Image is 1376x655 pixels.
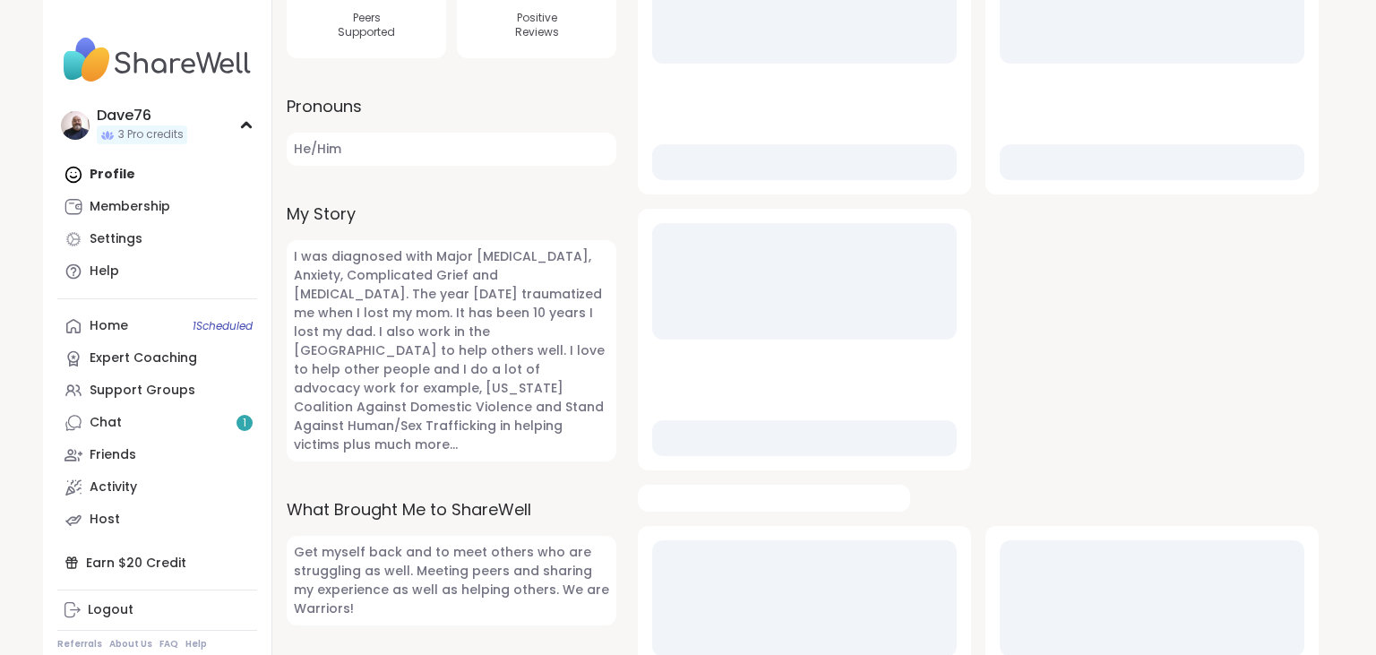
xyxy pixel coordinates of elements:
[90,446,136,464] div: Friends
[193,319,253,333] span: 1 Scheduled
[90,349,197,367] div: Expert Coaching
[57,310,257,342] a: Home1Scheduled
[287,94,616,118] label: Pronouns
[57,223,257,255] a: Settings
[90,230,142,248] div: Settings
[57,342,257,375] a: Expert Coaching
[90,414,122,432] div: Chat
[118,127,184,142] span: 3 Pro credits
[97,106,187,125] div: Dave76
[287,240,616,461] span: I was diagnosed with Major [MEDICAL_DATA], Anxiety, Complicated Grief and [MEDICAL_DATA]. The yea...
[515,11,559,41] span: Positive Reviews
[57,638,102,651] a: Referrals
[90,478,137,496] div: Activity
[57,547,257,579] div: Earn $20 Credit
[90,382,195,400] div: Support Groups
[287,497,616,521] label: What Brought Me to ShareWell
[109,638,152,651] a: About Us
[57,594,257,626] a: Logout
[57,471,257,504] a: Activity
[57,504,257,536] a: Host
[287,133,616,166] span: He/Him
[90,317,128,335] div: Home
[57,407,257,439] a: Chat1
[90,511,120,529] div: Host
[57,439,257,471] a: Friends
[287,202,616,226] label: My Story
[243,416,246,431] span: 1
[57,191,257,223] a: Membership
[88,601,133,619] div: Logout
[338,11,395,41] span: Peers Supported
[287,536,616,625] span: Get myself back and to meet others who are struggling as well. Meeting peers and sharing my exper...
[57,29,257,91] img: ShareWell Nav Logo
[159,638,178,651] a: FAQ
[57,375,257,407] a: Support Groups
[61,111,90,140] img: Dave76
[90,263,119,280] div: Help
[185,638,207,651] a: Help
[57,255,257,288] a: Help
[90,198,170,216] div: Membership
